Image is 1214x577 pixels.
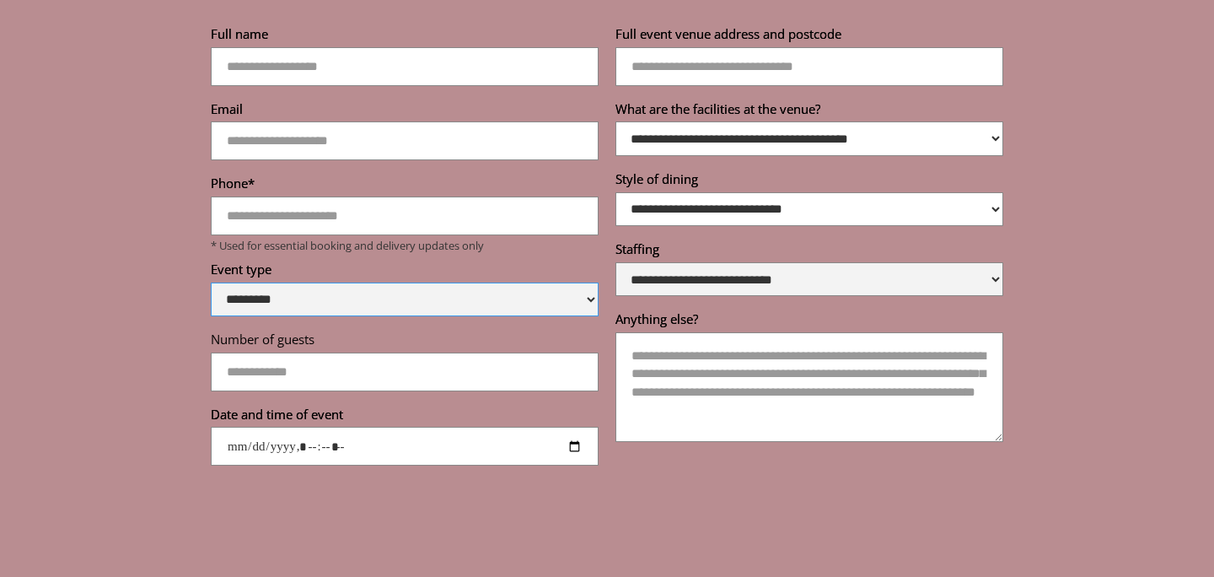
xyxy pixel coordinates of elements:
[211,491,467,557] iframe: reCAPTCHA
[211,406,599,428] label: Date and time of event
[211,331,599,353] label: Number of guests
[615,25,1003,47] label: Full event venue address and postcode
[615,100,1003,122] label: What are the facilities at the venue?
[615,310,1003,332] label: Anything else?
[211,100,599,122] label: Email
[211,25,599,47] label: Full name
[615,240,1003,262] label: Staffing
[211,261,599,283] label: Event type
[211,239,599,252] p: * Used for essential booking and delivery updates only
[211,175,599,197] label: Phone*
[615,170,1003,192] label: Style of dining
